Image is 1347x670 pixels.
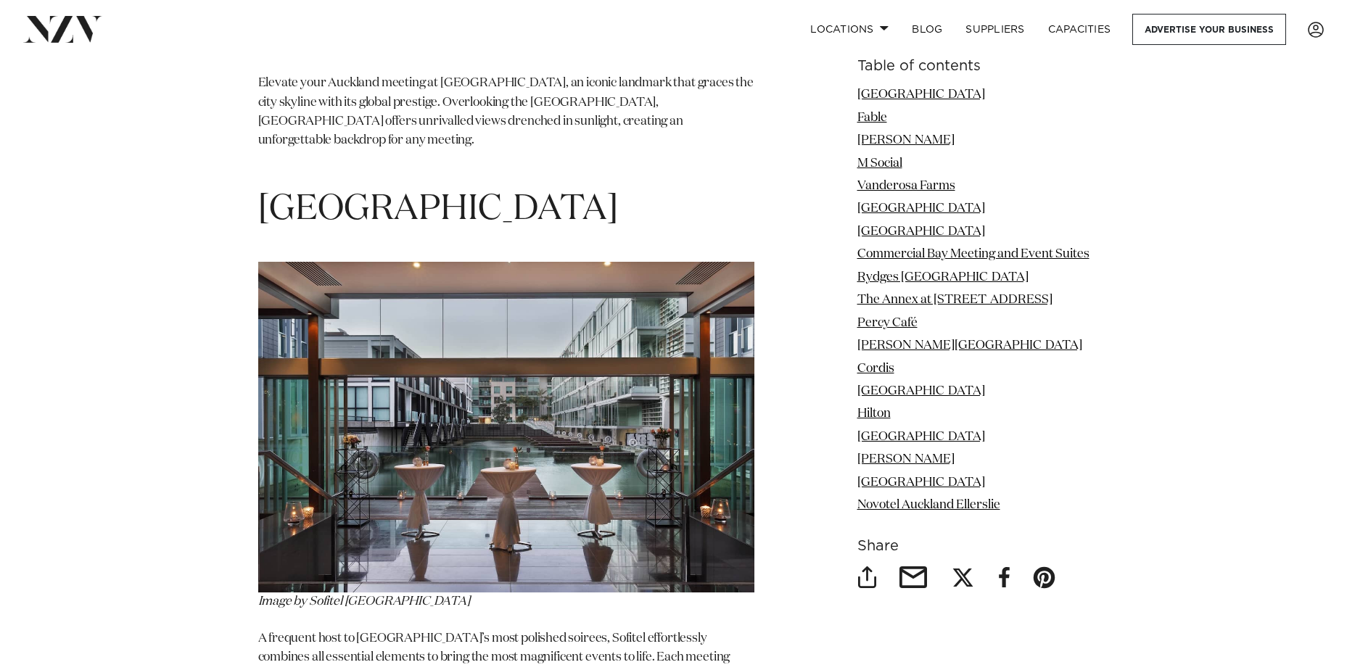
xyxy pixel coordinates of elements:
a: Advertise your business [1132,14,1286,45]
a: Cordis [857,362,894,374]
p: Elevate your Auckland meeting at [GEOGRAPHIC_DATA], an iconic landmark that graces the city skyli... [258,74,754,170]
a: [GEOGRAPHIC_DATA] [857,385,985,397]
a: Rydges [GEOGRAPHIC_DATA] [857,271,1029,284]
span: [GEOGRAPHIC_DATA] [258,192,618,227]
a: Vanderosa Farms [857,180,955,192]
h6: Table of contents [857,59,1089,74]
a: Hilton [857,408,891,420]
a: BLOG [900,14,954,45]
a: [GEOGRAPHIC_DATA] [857,226,985,238]
a: [GEOGRAPHIC_DATA] [857,431,985,443]
a: Fable [857,111,887,123]
img: nzv-logo.png [23,16,102,42]
span: Image by Sofitel [GEOGRAPHIC_DATA] [258,595,470,608]
h6: Share [857,538,1089,553]
a: Percy Café [857,316,918,328]
a: Commercial Bay Meeting and Event Suites [857,248,1089,260]
a: Capacities [1037,14,1123,45]
a: Locations [799,14,900,45]
a: M Social [857,157,902,169]
a: SUPPLIERS [954,14,1036,45]
a: The Annex at [STREET_ADDRESS] [857,294,1053,306]
a: [PERSON_NAME] [857,134,955,146]
a: [GEOGRAPHIC_DATA] [857,476,985,488]
a: [GEOGRAPHIC_DATA] [857,202,985,215]
a: [PERSON_NAME] [857,453,955,466]
a: Novotel Auckland Ellerslie [857,499,1000,511]
a: [GEOGRAPHIC_DATA] [857,88,985,101]
a: [PERSON_NAME][GEOGRAPHIC_DATA] [857,339,1082,352]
